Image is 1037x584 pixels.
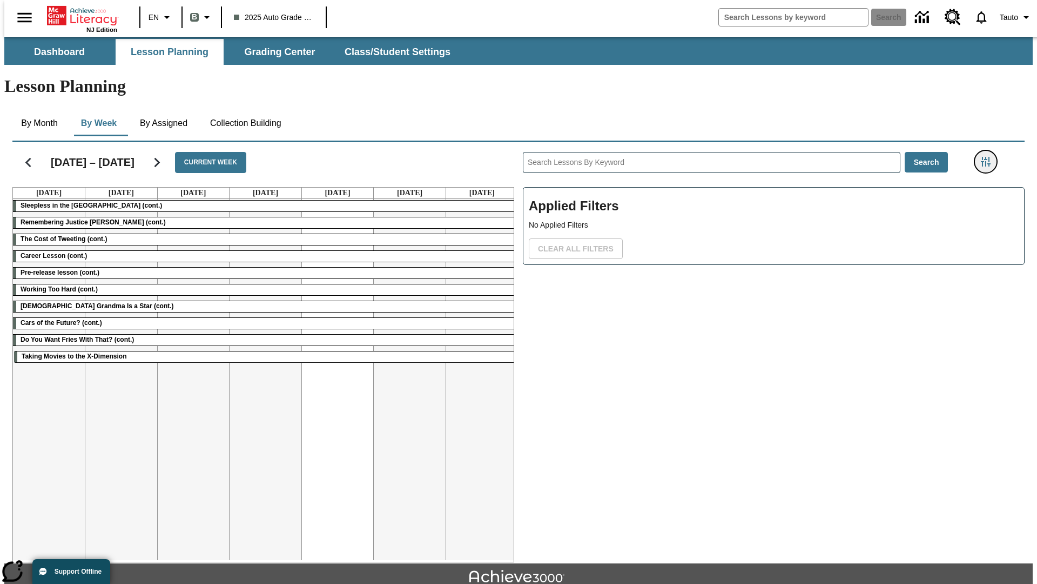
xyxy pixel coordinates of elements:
[938,3,967,32] a: Resource Center, Will open in new tab
[251,188,280,198] a: August 21, 2025
[47,5,117,26] a: Home
[106,188,136,198] a: August 19, 2025
[21,319,102,327] span: Cars of the Future? (cont.)
[175,152,246,173] button: Current Week
[47,4,117,33] div: Home
[21,235,107,243] span: The Cost of Tweeting (cont.)
[14,351,517,362] div: Taking Movies to the X-Dimension
[4,37,1033,65] div: SubNavbar
[144,8,178,27] button: Language: EN, Select a language
[12,110,66,136] button: By Month
[226,39,334,65] button: Grading Center
[967,3,995,31] a: Notifications
[9,2,41,34] button: Open side menu
[51,156,134,169] h2: [DATE] – [DATE]
[13,251,518,262] div: Career Lesson (cont.)
[336,39,459,65] button: Class/Student Settings
[995,8,1037,27] button: Profile/Settings
[21,252,87,260] span: Career Lesson (cont.)
[234,12,314,23] span: 2025 Auto Grade 1 B
[1000,12,1018,23] span: Tauto
[13,318,518,329] div: Cars of the Future? (cont.)
[201,110,290,136] button: Collection Building
[86,26,117,33] span: NJ Edition
[13,268,518,278] div: Pre-release lesson (cont.)
[186,8,218,27] button: Boost Class color is gray green. Change class color
[192,10,197,24] span: B
[514,138,1025,562] div: Search
[34,188,64,198] a: August 18, 2025
[13,284,518,295] div: Working Too Hard (cont.)
[13,201,518,211] div: Sleepless in the Animal Kingdom (cont.)
[322,188,352,198] a: August 22, 2025
[523,152,900,172] input: Search Lessons By Keyword
[32,559,110,584] button: Support Offline
[15,149,42,176] button: Previous
[143,149,171,176] button: Next
[116,39,224,65] button: Lesson Planning
[523,187,1025,265] div: Applied Filters
[529,220,1019,231] p: No Applied Filters
[467,188,497,198] a: August 24, 2025
[21,269,99,276] span: Pre-release lesson (cont.)
[72,110,126,136] button: By Week
[13,335,518,346] div: Do You Want Fries With That? (cont.)
[21,202,162,209] span: Sleepless in the Animal Kingdom (cont.)
[131,110,196,136] button: By Assigned
[55,568,102,575] span: Support Offline
[13,301,518,312] div: South Korean Grandma Is a Star (cont.)
[529,193,1019,220] h2: Applied Filters
[908,3,938,32] a: Data Center
[4,138,514,562] div: Calendar
[21,218,166,226] span: Remembering Justice O'Connor (cont.)
[905,152,948,173] button: Search
[13,234,518,245] div: The Cost of Tweeting (cont.)
[13,217,518,228] div: Remembering Justice O'Connor (cont.)
[719,9,868,26] input: search field
[21,302,174,310] span: South Korean Grandma Is a Star (cont.)
[178,188,208,198] a: August 20, 2025
[21,336,134,343] span: Do You Want Fries With That? (cont.)
[975,151,996,172] button: Filters Side menu
[21,286,98,293] span: Working Too Hard (cont.)
[5,39,113,65] button: Dashboard
[22,353,126,360] span: Taking Movies to the X-Dimension
[4,76,1033,96] h1: Lesson Planning
[4,39,460,65] div: SubNavbar
[149,12,159,23] span: EN
[395,188,425,198] a: August 23, 2025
